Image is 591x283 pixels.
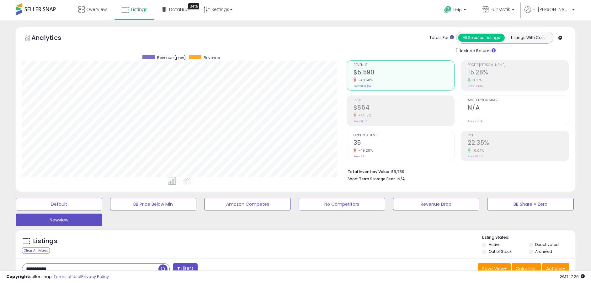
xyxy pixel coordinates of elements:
h2: 15.28% [468,69,569,77]
button: BB Share = Zero [487,198,574,210]
span: N/A [397,176,405,182]
label: Archived [535,249,552,254]
button: Amazon Competes [204,198,291,210]
a: Hi [PERSON_NAME] [524,6,575,20]
small: Prev: 14.10% [468,84,483,88]
small: Prev: $10,854 [354,84,371,88]
button: Revenue Drop [393,198,480,210]
small: Prev: 7.00% [468,119,482,123]
span: Profit [PERSON_NAME] [468,63,569,67]
button: All Selected Listings [458,34,505,42]
label: Out of Stock [489,249,512,254]
span: 2025-09-9 17:26 GMT [560,274,585,280]
small: Prev: 69 [354,155,365,158]
button: Newview [16,214,102,226]
strong: Copyright [6,274,29,280]
span: Profit [354,99,455,102]
li: $5,789 [348,167,564,175]
div: seller snap | | [6,274,109,280]
i: Get Help [444,6,452,14]
span: ROI [468,134,569,137]
label: Active [489,242,500,247]
button: Actions [542,263,569,274]
small: Prev: 20.31% [468,155,483,158]
h2: 35 [354,139,455,148]
small: 10.04% [471,148,484,153]
button: No Competitors [299,198,385,210]
div: Totals For [429,35,454,41]
b: Total Inventory Value: [348,169,390,174]
h2: 22.35% [468,139,569,148]
a: Help [439,1,472,20]
small: 8.37% [471,78,482,83]
div: Include Returns [451,47,503,54]
b: Short Term Storage Fees: [348,176,397,182]
a: Privacy Policy [81,274,109,280]
p: Listing States: [482,235,575,241]
small: -44.18% [356,113,371,118]
span: Revenue (prev) [157,55,186,60]
small: -48.50% [356,78,373,83]
span: Hi [PERSON_NAME] [533,6,570,13]
h2: $854 [354,104,455,112]
button: Columns [512,263,541,274]
span: Ordered Items [354,134,455,137]
span: FunMatik [491,6,510,13]
label: Deactivated [535,242,559,247]
h5: Listings [33,237,57,246]
span: Revenue [204,55,220,60]
div: Tooltip anchor [188,3,199,9]
span: Listings [131,6,147,13]
button: BB Price Below Min [110,198,197,210]
a: Terms of Use [54,274,80,280]
span: Columns [516,265,535,272]
div: Clear All Filters [22,248,50,253]
button: Filters [173,263,197,274]
span: Help [453,7,462,13]
button: Default [16,198,102,210]
h2: $5,590 [354,69,455,77]
h2: N/A [468,104,569,112]
span: DataHub [169,6,189,13]
span: Avg. Buybox Share [468,99,569,102]
span: Revenue [354,63,455,67]
button: Save View [478,263,511,274]
small: Prev: $1,531 [354,119,368,123]
span: Overview [86,6,107,13]
h5: Analytics [31,33,73,44]
button: Listings With Cost [504,34,551,42]
small: -49.28% [356,148,373,153]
